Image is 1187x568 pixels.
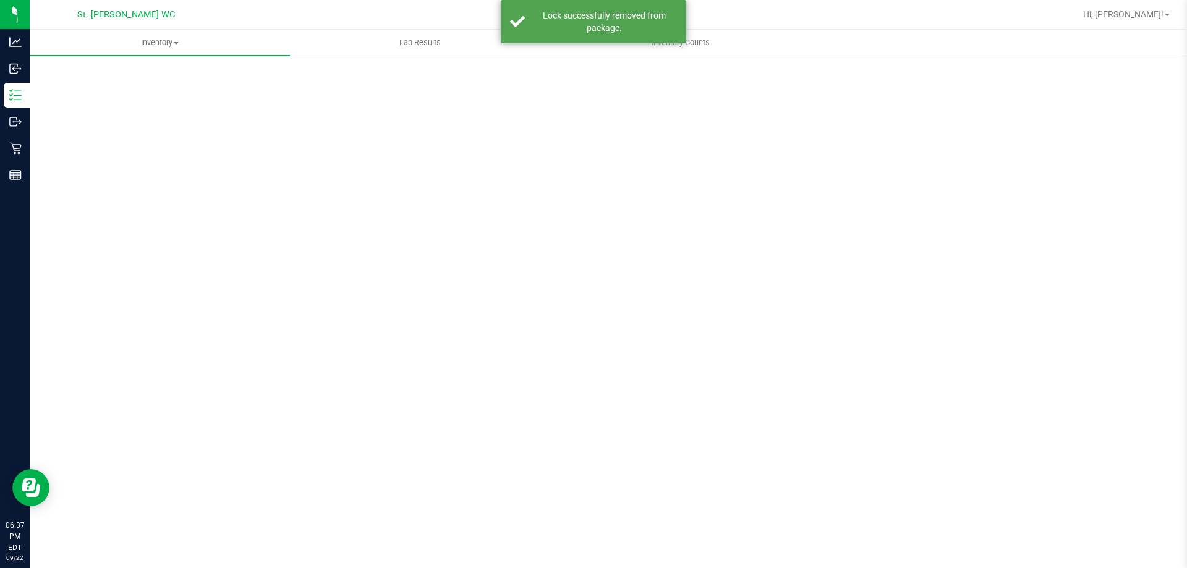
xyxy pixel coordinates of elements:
[9,142,22,155] inline-svg: Retail
[532,9,677,34] div: Lock successfully removed from package.
[9,36,22,48] inline-svg: Analytics
[12,469,49,506] iframe: Resource center
[9,169,22,181] inline-svg: Reports
[1083,9,1164,19] span: Hi, [PERSON_NAME]!
[6,520,24,553] p: 06:37 PM EDT
[6,553,24,562] p: 09/22
[30,30,290,56] a: Inventory
[290,30,550,56] a: Lab Results
[9,116,22,128] inline-svg: Outbound
[77,9,175,20] span: St. [PERSON_NAME] WC
[9,89,22,101] inline-svg: Inventory
[383,37,457,48] span: Lab Results
[9,62,22,75] inline-svg: Inbound
[30,37,290,48] span: Inventory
